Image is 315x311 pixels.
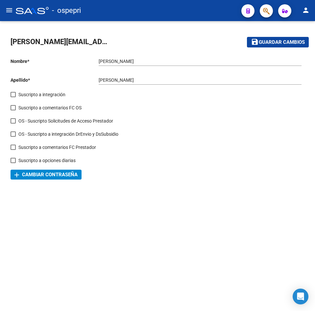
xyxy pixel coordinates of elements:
[18,130,118,138] span: OS - Suscripto a integración DrEnvio y DsSubsidio
[11,38,237,46] span: [PERSON_NAME][EMAIL_ADDRESS][PERSON_NAME][DOMAIN_NAME]
[259,40,305,45] span: Guardar cambios
[18,117,113,125] span: OS - Suscripto Solicitudes de Acceso Prestador
[18,156,76,164] span: Suscripto a opciones diarias
[293,289,308,304] div: Open Intercom Messenger
[251,38,259,46] mat-icon: save
[11,58,99,65] p: Nombre
[52,3,81,18] span: - ospepri
[302,6,310,14] mat-icon: person
[5,6,13,14] mat-icon: menu
[247,37,309,47] button: Guardar cambios
[13,171,21,179] mat-icon: add
[18,143,96,151] span: Suscripto a comentarios FC Prestador
[18,104,82,112] span: Suscripto a comentarios FC OS
[18,91,65,99] span: Suscripto a integración
[11,170,82,180] button: Cambiar Contraseña
[11,76,99,84] p: Apellido
[14,172,78,178] span: Cambiar Contraseña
